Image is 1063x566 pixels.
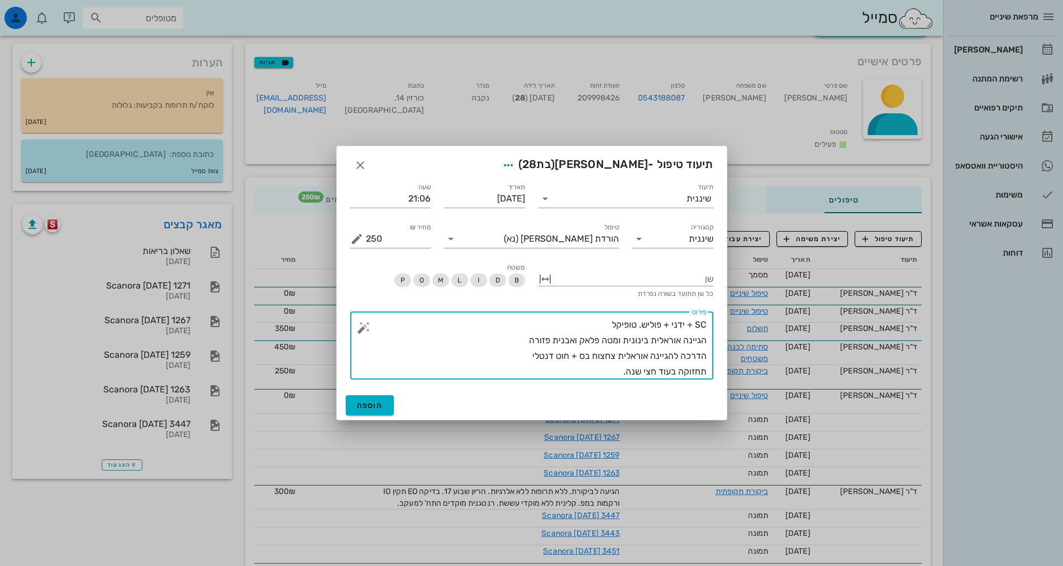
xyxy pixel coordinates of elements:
[692,308,707,316] label: פירוט
[478,274,479,287] span: I
[357,401,383,410] span: הוספה
[350,232,364,246] button: מחיר ₪ appended action
[418,183,431,191] label: שעה
[507,183,525,191] label: תאריך
[690,223,713,232] label: קטגוריה
[498,155,713,175] span: תיעוד טיפול -
[521,234,619,244] span: הורדת [PERSON_NAME]
[457,274,461,287] span: L
[346,395,394,415] button: הוספה
[518,157,555,171] span: (בת )
[410,223,431,232] label: מחיר ₪
[604,223,619,232] label: טיפול
[437,274,443,287] span: M
[555,157,648,171] span: [PERSON_NAME]
[400,274,404,287] span: P
[507,263,525,271] span: משטח
[687,194,711,204] div: שיננית
[504,234,518,244] span: (נא)
[522,157,537,171] span: 28
[538,190,713,208] div: תיעודשיננית
[495,274,499,287] span: D
[514,274,518,287] span: B
[538,290,713,297] div: כל שן תתועד בשורה נפרדת
[419,274,423,287] span: O
[698,183,713,191] label: תיעוד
